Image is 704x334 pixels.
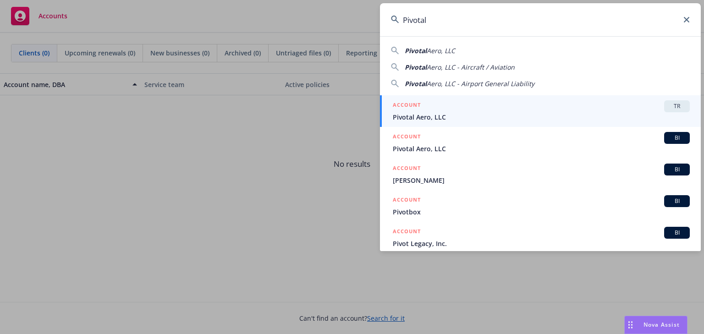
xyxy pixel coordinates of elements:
[380,190,701,222] a: ACCOUNTBIPivotbox
[393,132,421,143] h5: ACCOUNT
[380,95,701,127] a: ACCOUNTTRPivotal Aero, LLC
[405,63,427,71] span: Pivotal
[380,159,701,190] a: ACCOUNTBI[PERSON_NAME]
[668,102,686,110] span: TR
[393,144,690,153] span: Pivotal Aero, LLC
[393,207,690,217] span: Pivotbox
[393,112,690,122] span: Pivotal Aero, LLC
[393,100,421,111] h5: ACCOUNT
[393,239,690,248] span: Pivot Legacy, Inc.
[380,3,701,36] input: Search...
[393,175,690,185] span: [PERSON_NAME]
[427,46,455,55] span: Aero, LLC
[643,321,680,329] span: Nova Assist
[668,134,686,142] span: BI
[427,79,534,88] span: Aero, LLC - Airport General Liability
[405,79,427,88] span: Pivotal
[668,229,686,237] span: BI
[668,165,686,174] span: BI
[405,46,427,55] span: Pivotal
[393,164,421,175] h5: ACCOUNT
[393,227,421,238] h5: ACCOUNT
[393,248,690,258] span: Man Crates
[380,127,701,159] a: ACCOUNTBIPivotal Aero, LLC
[393,195,421,206] h5: ACCOUNT
[427,63,515,71] span: Aero, LLC - Aircraft / Aviation
[380,222,701,263] a: ACCOUNTBIPivot Legacy, Inc.Man Crates
[625,316,636,334] div: Drag to move
[668,197,686,205] span: BI
[624,316,687,334] button: Nova Assist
